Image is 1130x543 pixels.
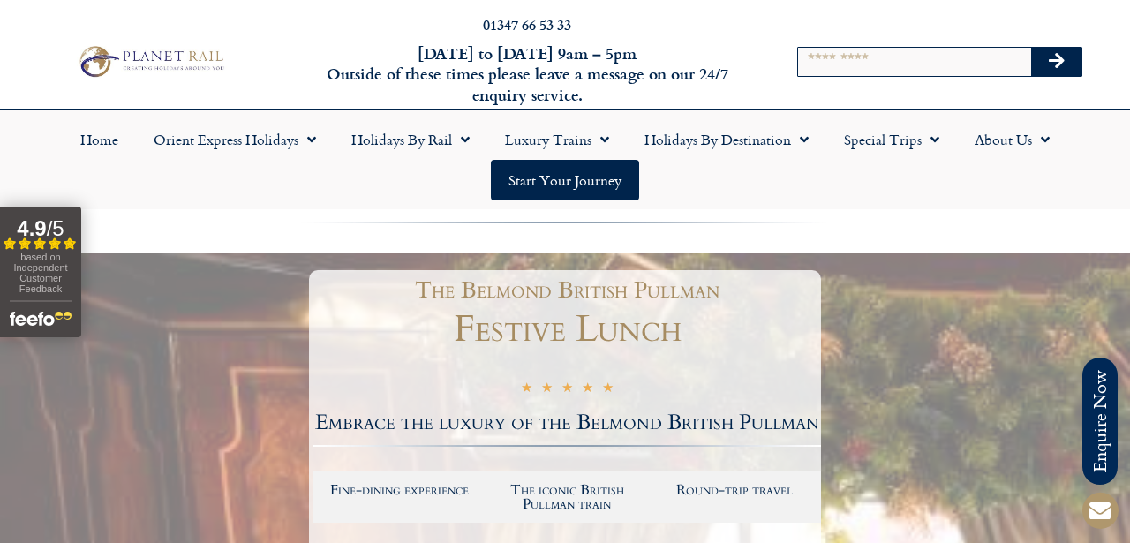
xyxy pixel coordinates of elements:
h2: The iconic British Pullman train [493,483,643,511]
nav: Menu [9,119,1121,200]
h2: Fine-dining experience [325,483,475,497]
i: ★ [541,380,553,400]
h2: Round-trip travel [659,483,810,497]
a: Start your Journey [491,160,639,200]
i: ★ [521,380,532,400]
a: 01347 66 53 33 [483,14,571,34]
h2: Embrace the luxury of the Belmond British Pullman [313,412,821,434]
a: Holidays by Rail [334,119,487,160]
a: Home [63,119,136,160]
a: Luxury Trains [487,119,627,160]
i: ★ [561,380,573,400]
button: Search [1031,48,1082,76]
a: Special Trips [826,119,957,160]
div: 5/5 [521,377,614,400]
a: About Us [957,119,1067,160]
i: ★ [582,380,593,400]
img: Planet Rail Train Holidays Logo [73,42,227,80]
h1: The Belmond British Pullman [322,279,812,302]
a: Orient Express Holidays [136,119,334,160]
h1: Festive Lunch [313,311,821,348]
i: ★ [602,380,614,400]
h6: [DATE] to [DATE] 9am – 5pm Outside of these times please leave a message on our 24/7 enquiry serv... [305,43,749,105]
a: Holidays by Destination [627,119,826,160]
